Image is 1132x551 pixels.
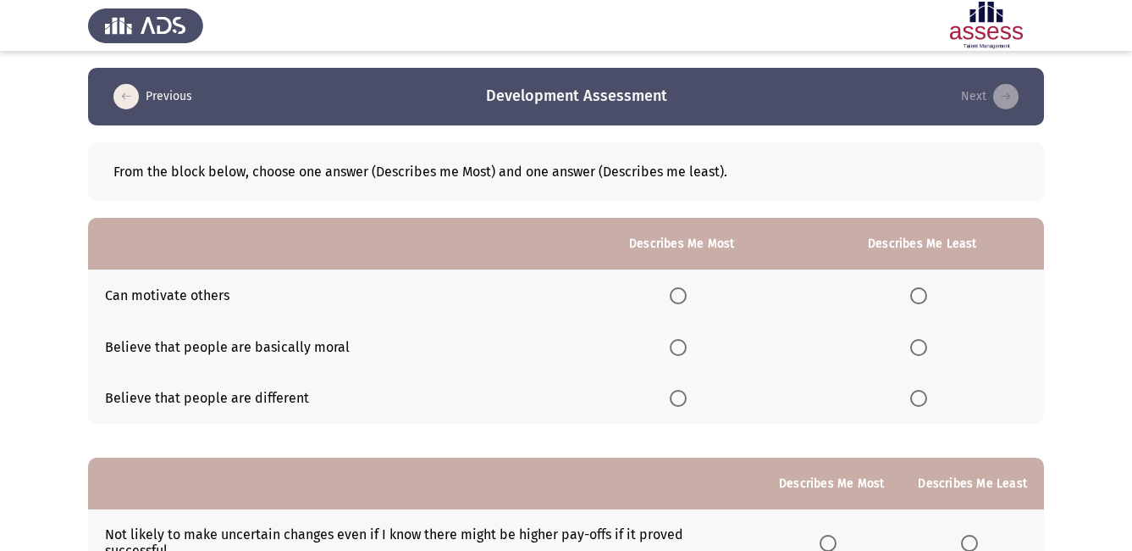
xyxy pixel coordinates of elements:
[901,458,1044,509] th: Describes Me Least
[820,534,843,550] mat-radio-group: Select an option
[910,338,934,354] mat-radio-group: Select an option
[88,321,563,373] td: Believe that people are basically moral
[762,458,901,509] th: Describes Me Most
[929,2,1044,49] img: Assessment logo of Development Assessment R1 (EN/AR)
[670,338,693,354] mat-radio-group: Select an option
[910,390,934,406] mat-radio-group: Select an option
[88,2,203,49] img: Assess Talent Management logo
[486,86,667,107] h3: Development Assessment
[961,534,985,550] mat-radio-group: Select an option
[88,270,563,321] td: Can motivate others
[670,287,693,303] mat-radio-group: Select an option
[956,83,1024,110] button: check the missing
[88,373,563,425] td: Believe that people are different
[910,287,934,303] mat-radio-group: Select an option
[670,390,693,406] mat-radio-group: Select an option
[108,83,197,110] button: load previous page
[113,164,1019,180] div: From the block below, choose one answer (Describes me Most) and one answer (Describes me least).
[800,218,1044,270] th: Describes Me Least
[563,218,800,270] th: Describes Me Most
